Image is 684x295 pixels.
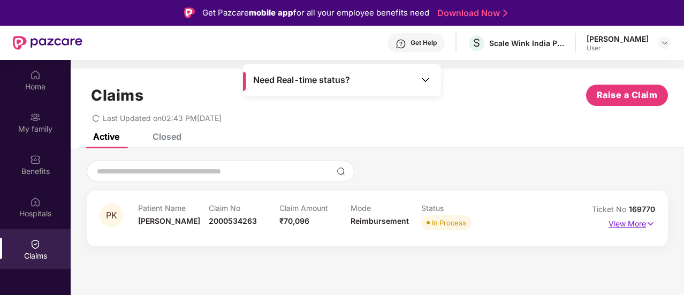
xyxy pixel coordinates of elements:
span: 169770 [629,205,655,214]
img: svg+xml;base64,PHN2ZyB3aWR0aD0iMjAiIGhlaWdodD0iMjAiIHZpZXdCb3g9IjAgMCAyMCAyMCIgZmlsbD0ibm9uZSIgeG... [30,112,41,123]
div: User [587,44,649,52]
img: svg+xml;base64,PHN2ZyBpZD0iSG9tZSIgeG1sbnM9Imh0dHA6Ly93d3cudzMub3JnLzIwMDAvc3ZnIiB3aWR0aD0iMjAiIG... [30,70,41,80]
p: Claim Amount [279,203,350,213]
span: Reimbursement [351,216,409,225]
img: svg+xml;base64,PHN2ZyBpZD0iRHJvcGRvd24tMzJ4MzIiIHhtbG5zPSJodHRwOi8vd3d3LnczLm9yZy8yMDAwL3N2ZyIgd2... [660,39,669,47]
h1: Claims [91,86,143,104]
span: Raise a Claim [597,88,658,102]
span: 2000534263 [209,216,257,225]
button: Raise a Claim [586,85,668,106]
a: Download Now [437,7,504,19]
span: S [473,36,480,49]
span: [PERSON_NAME] [138,216,200,225]
span: Need Real-time status? [253,74,350,86]
div: Closed [153,131,181,142]
div: Get Pazcare for all your employee benefits need [202,6,429,19]
img: svg+xml;base64,PHN2ZyBpZD0iQmVuZWZpdHMiIHhtbG5zPSJodHRwOi8vd3d3LnczLm9yZy8yMDAwL3N2ZyIgd2lkdGg9Ij... [30,154,41,165]
p: View More [609,215,655,230]
span: ₹70,096 [279,216,309,225]
div: Active [93,131,119,142]
img: svg+xml;base64,PHN2ZyBpZD0iU2VhcmNoLTMyeDMyIiB4bWxucz0iaHR0cDovL3d3dy53My5vcmcvMjAwMC9zdmciIHdpZH... [337,167,345,176]
p: Mode [351,203,421,213]
div: [PERSON_NAME] [587,34,649,44]
div: In Process [432,217,466,228]
img: Logo [184,7,195,18]
p: Claim No [209,203,279,213]
img: New Pazcare Logo [13,36,82,50]
img: svg+xml;base64,PHN2ZyBpZD0iSGVscC0zMngzMiIgeG1sbnM9Imh0dHA6Ly93d3cudzMub3JnLzIwMDAvc3ZnIiB3aWR0aD... [396,39,406,49]
img: svg+xml;base64,PHN2ZyBpZD0iSG9zcGl0YWxzIiB4bWxucz0iaHR0cDovL3d3dy53My5vcmcvMjAwMC9zdmciIHdpZHRoPS... [30,196,41,207]
img: svg+xml;base64,PHN2ZyB4bWxucz0iaHR0cDovL3d3dy53My5vcmcvMjAwMC9zdmciIHdpZHRoPSIxNyIgaGVpZ2h0PSIxNy... [646,218,655,230]
div: Get Help [411,39,437,47]
div: Scale Wink India Private Limited [489,38,564,48]
p: Status [421,203,492,213]
img: Stroke [503,7,507,19]
span: redo [92,114,100,123]
strong: mobile app [249,7,293,18]
span: PK [106,211,117,220]
p: Patient Name [138,203,209,213]
span: Ticket No [592,205,629,214]
img: svg+xml;base64,PHN2ZyBpZD0iQ2xhaW0iIHhtbG5zPSJodHRwOi8vd3d3LnczLm9yZy8yMDAwL3N2ZyIgd2lkdGg9IjIwIi... [30,239,41,249]
span: Last Updated on 02:43 PM[DATE] [103,114,222,123]
img: Toggle Icon [420,74,431,85]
